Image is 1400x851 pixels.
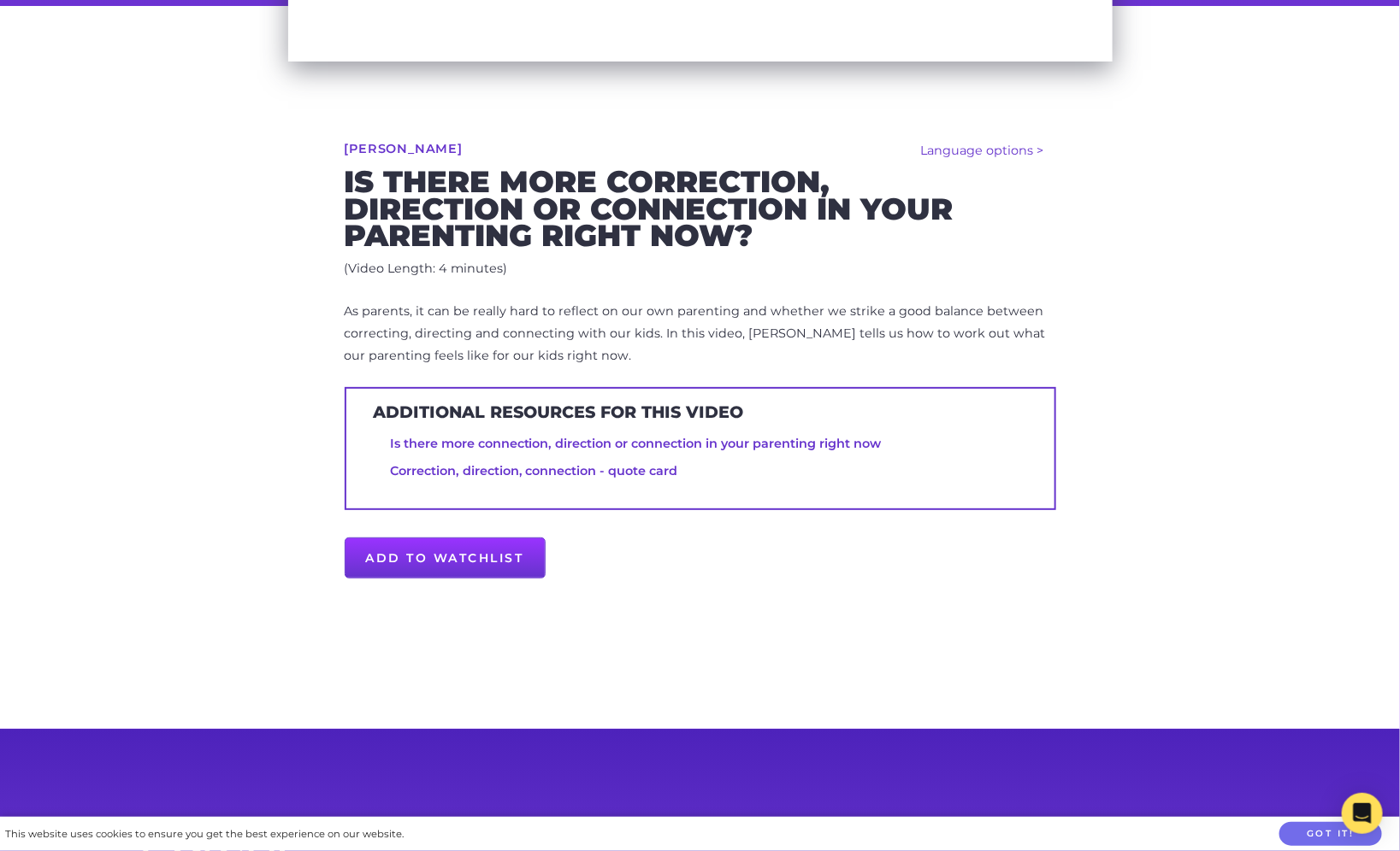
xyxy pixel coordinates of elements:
[1279,822,1382,847] button: Got it!
[345,537,546,578] a: Add to Watchlist
[345,143,463,155] a: [PERSON_NAME]
[374,402,744,422] h3: Additional resources for this video
[390,436,882,451] a: Is there more connection, direction or connection in your parenting right now
[1342,793,1383,834] div: Open Intercom Messenger
[5,825,404,843] div: This website uses cookies to ensure you get the best experience on our website.
[345,168,1056,249] h2: Is there more correction, direction or connection in your parenting right now?
[390,463,678,478] a: Correction, direction, connection - quote card
[345,258,1056,280] p: (Video Length: 4 minutes)
[345,303,1046,363] span: As parents, it can be really hard to reflect on our own parenting and whether we strike a good ba...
